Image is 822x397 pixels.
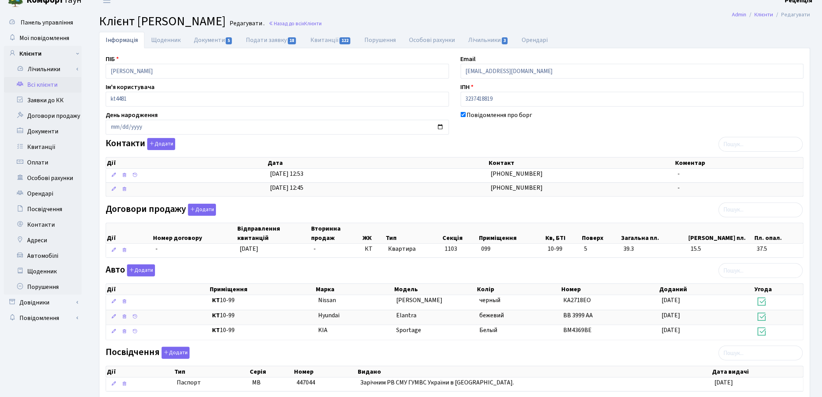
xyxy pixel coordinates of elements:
[19,34,69,42] span: Мої повідомлення
[106,82,155,92] label: Ім'я користувача
[270,184,303,192] span: [DATE] 12:45
[719,203,803,217] input: Пошук...
[226,37,232,44] span: 5
[4,186,82,201] a: Орендарі
[662,326,680,334] span: [DATE]
[106,366,174,377] th: Дії
[270,170,303,178] span: [DATE] 12:53
[394,284,477,295] th: Модель
[4,264,82,279] a: Щоденник
[623,245,684,254] span: 39.3
[719,263,803,278] input: Пошук...
[582,223,621,243] th: Поверх
[358,32,402,48] a: Порушення
[548,245,578,254] span: 10-99
[296,378,315,387] span: 447044
[662,296,680,304] span: [DATE]
[4,139,82,155] a: Квитанції
[721,7,822,23] nav: breadcrumb
[106,204,216,216] label: Договори продажу
[688,223,754,243] th: [PERSON_NAME] пл.
[340,37,350,44] span: 122
[188,204,216,216] button: Договори продажу
[152,223,237,243] th: Номер договору
[4,77,82,93] a: Всі клієнти
[488,157,675,168] th: Контакт
[402,32,462,48] a: Особові рахунки
[515,32,555,48] a: Орендарі
[9,61,82,77] a: Лічильники
[237,223,310,243] th: Відправлення квитанцій
[461,54,476,64] label: Email
[467,110,533,120] label: Повідомлення про борг
[293,366,357,377] th: Номер
[4,201,82,217] a: Посвідчення
[252,378,261,387] span: МВ
[99,12,226,30] span: Клієнт [PERSON_NAME]
[4,30,82,46] a: Мої повідомлення
[4,124,82,139] a: Документи
[442,223,478,243] th: Секція
[212,311,220,320] b: КТ
[480,326,498,334] span: Белый
[106,347,190,359] label: Посвідчення
[99,32,145,48] a: Інформація
[106,264,155,276] label: Авто
[397,296,443,304] span: [PERSON_NAME]
[757,245,800,254] span: 37.5
[545,223,582,243] th: Кв, БТІ
[4,248,82,264] a: Автомобілі
[318,326,327,334] span: KIA
[313,245,316,253] span: -
[145,137,175,150] a: Додати
[564,296,591,304] span: КА2718ЕО
[357,366,712,377] th: Видано
[304,20,322,27] span: Клієнти
[481,245,491,253] span: 099
[4,93,82,108] a: Заявки до КК
[397,311,417,320] span: Elantra
[385,223,442,243] th: Тип
[106,284,209,295] th: Дії
[186,202,216,216] a: Додати
[4,233,82,248] a: Адреси
[561,284,658,295] th: Номер
[240,245,258,253] span: [DATE]
[621,223,688,243] th: Загальна пл.
[491,170,543,178] span: [PHONE_NUMBER]
[678,170,680,178] span: -
[564,311,593,320] span: ВВ 3999 АА
[147,138,175,150] button: Контакти
[658,284,754,295] th: Доданий
[477,284,561,295] th: Колір
[174,366,249,377] th: Тип
[249,366,293,377] th: Серія
[662,311,680,320] span: [DATE]
[711,366,803,377] th: Дата видачі
[318,296,336,304] span: Nissan
[315,284,394,295] th: Марка
[502,37,508,44] span: 3
[212,326,220,334] b: КТ
[4,155,82,170] a: Оплати
[388,245,439,254] span: Квартира
[106,157,267,168] th: Дії
[4,15,82,30] a: Панель управління
[719,346,803,360] input: Пошук...
[106,110,158,120] label: День народження
[106,223,152,243] th: Дії
[239,32,303,48] a: Подати заявку
[755,10,773,19] a: Клієнти
[478,223,545,243] th: Приміщення
[177,378,246,387] span: Паспорт
[4,310,82,326] a: Повідомлення
[155,245,158,253] span: -
[491,184,543,192] span: [PHONE_NUMBER]
[480,296,501,304] span: черный
[127,264,155,276] button: Авто
[480,311,504,320] span: бежевий
[212,296,312,305] span: 10-99
[304,32,358,48] a: Квитанції
[106,54,119,64] label: ПІБ
[318,311,340,320] span: Hyundai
